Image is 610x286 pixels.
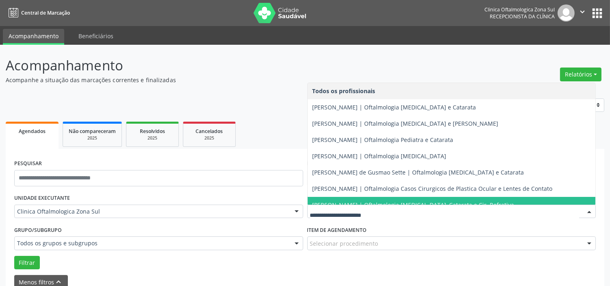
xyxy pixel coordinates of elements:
label: Item de agendamento [307,224,367,236]
div: 2025 [132,135,173,141]
span: Todos os profissionais [313,87,376,95]
span: [PERSON_NAME] | Oftalmologia [MEDICAL_DATA] e Catarata [313,103,476,111]
span: Central de Marcação [21,9,70,16]
div: 2025 [189,135,230,141]
span: Clinica Oftalmologica Zona Sul [17,207,287,216]
span: Recepcionista da clínica [490,13,555,20]
label: Grupo/Subgrupo [14,224,62,236]
a: Beneficiários [73,29,119,43]
span: [PERSON_NAME] | Oftalmologia [MEDICAL_DATA], Catarata e Cir. Refrativa [313,201,514,209]
span: Cancelados [196,128,223,135]
label: UNIDADE EXECUTANTE [14,192,70,205]
span: [PERSON_NAME] de Gusmao Sette | Oftalmologia [MEDICAL_DATA] e Catarata [313,168,524,176]
button: Filtrar [14,256,40,270]
span: Selecionar procedimento [310,239,378,248]
label: PESQUISAR [14,157,42,170]
span: Não compareceram [69,128,116,135]
button: Relatórios [560,68,601,81]
a: Central de Marcação [6,6,70,20]
p: Acompanhe a situação das marcações correntes e finalizadas [6,76,425,84]
span: [PERSON_NAME] | Oftalmologia Casos Cirurgicos de Plastica Ocular e Lentes de Contato [313,185,553,192]
span: Agendados [19,128,46,135]
span: Resolvidos [140,128,165,135]
button:  [575,4,590,22]
span: [PERSON_NAME] | Oftalmologia Pediatra e Catarata [313,136,454,144]
img: img [558,4,575,22]
div: Clinica Oftalmologica Zona Sul [484,6,555,13]
span: [PERSON_NAME] | Oftalmologia [MEDICAL_DATA] e [PERSON_NAME] [313,120,499,127]
a: Acompanhamento [3,29,64,45]
span: [PERSON_NAME] | Oftalmologia [MEDICAL_DATA] [313,152,447,160]
span: Todos os grupos e subgrupos [17,239,287,247]
button: apps [590,6,604,20]
div: 2025 [69,135,116,141]
i:  [578,7,587,16]
p: Acompanhamento [6,55,425,76]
